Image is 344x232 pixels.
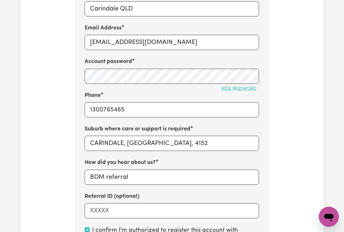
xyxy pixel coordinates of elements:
[85,1,259,16] input: e.g. Rigg
[85,125,190,133] label: Suburb where care or support is required
[85,136,259,151] input: e.g. North Bondi, New South Wales
[319,207,339,227] iframe: Button to launch messaging window
[221,86,256,91] span: Hide password
[85,170,259,185] input: e.g. Google, word of mouth etc.
[85,35,259,50] input: e.g. diana.rigg@yahoo.com.au
[85,58,132,66] label: Account password
[85,24,122,32] label: Email Address
[85,192,140,201] label: Referral ID (optional)
[85,159,156,167] label: How did you hear about us?
[85,203,259,218] input: XXXXX
[85,91,101,100] label: Phone
[218,84,259,94] button: Hide password
[85,102,259,117] input: e.g. 0412 345 678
